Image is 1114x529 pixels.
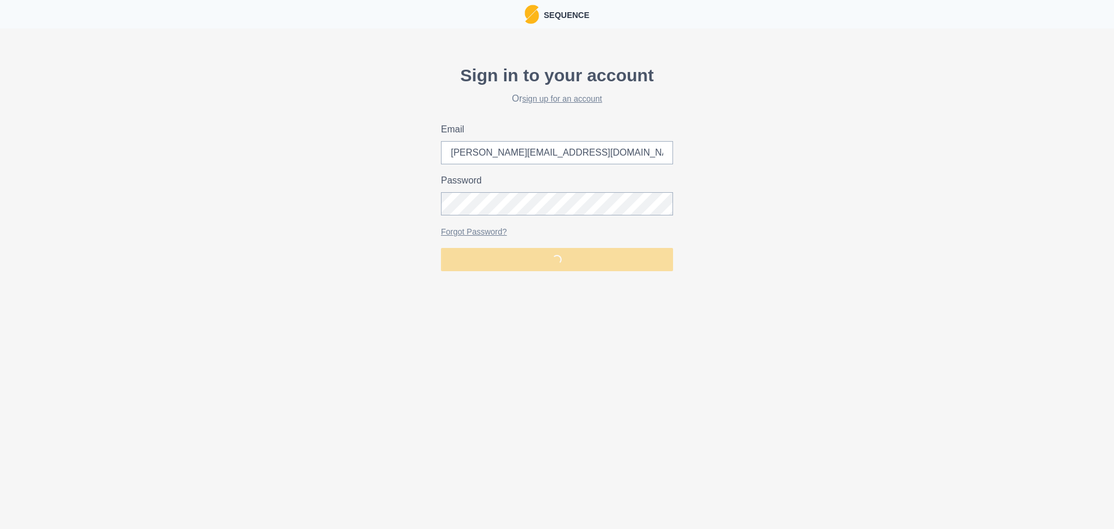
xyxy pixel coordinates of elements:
label: Email [441,123,666,136]
p: Sign in to your account [441,62,673,88]
a: Forgot Password? [441,227,507,236]
a: sign up for an account [522,94,602,103]
h2: Or [441,93,673,104]
a: LogoSequence [525,5,589,24]
p: Sequence [539,7,589,21]
img: Logo [525,5,539,24]
label: Password [441,174,666,188]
